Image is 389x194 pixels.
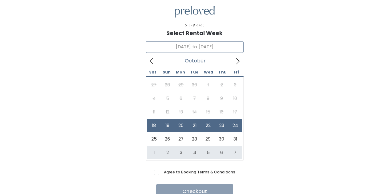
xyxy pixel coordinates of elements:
span: November 2, 2025 [161,146,174,159]
span: Thu [216,70,229,74]
span: October 24, 2025 [228,119,242,132]
a: Agree to Booking Terms & Conditions [164,169,235,175]
span: October 26, 2025 [161,132,174,146]
span: Wed [201,70,215,74]
input: Select week [146,41,244,53]
span: October 20, 2025 [174,119,188,132]
span: October 21, 2025 [188,119,201,132]
span: October [185,60,206,62]
span: November 1, 2025 [147,146,161,159]
span: October 29, 2025 [201,132,215,146]
span: Sun [160,70,173,74]
span: Fri [229,70,243,74]
span: November 4, 2025 [188,146,201,159]
span: October 22, 2025 [201,119,215,132]
span: November 7, 2025 [228,146,242,159]
span: Sat [146,70,160,74]
h1: Select Rental Week [166,30,223,36]
span: November 5, 2025 [201,146,215,159]
span: November 3, 2025 [174,146,188,159]
span: October 25, 2025 [147,132,161,146]
div: Step 4/4: [185,22,204,29]
span: Tue [188,70,201,74]
span: October 23, 2025 [215,119,228,132]
span: October 28, 2025 [188,132,201,146]
span: October 18, 2025 [147,119,161,132]
span: Mon [173,70,187,74]
span: October 30, 2025 [215,132,228,146]
span: October 27, 2025 [174,132,188,146]
span: November 6, 2025 [215,146,228,159]
span: October 19, 2025 [161,119,174,132]
span: October 31, 2025 [228,132,242,146]
img: preloved logo [175,6,215,18]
